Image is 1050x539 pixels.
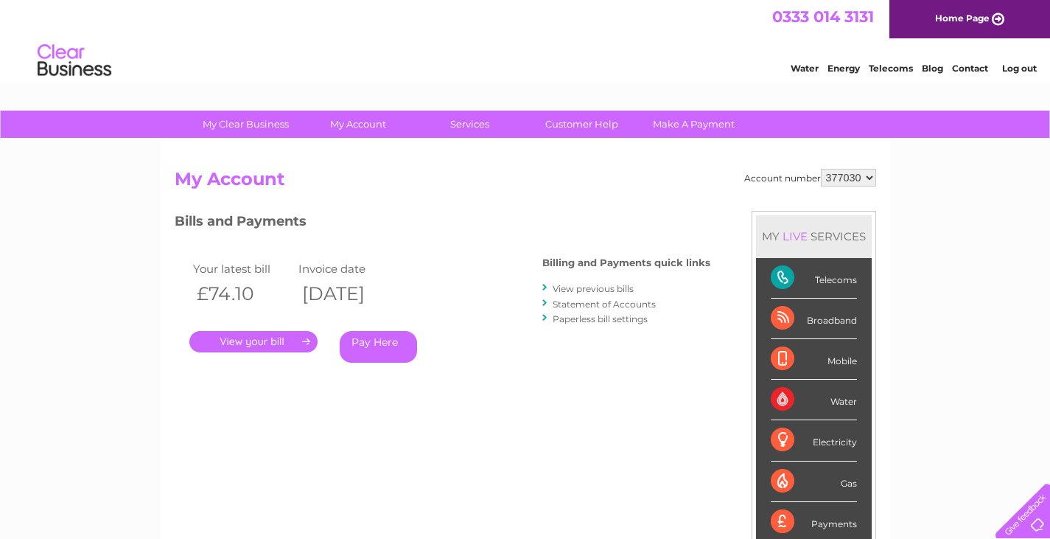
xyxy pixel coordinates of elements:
div: MY SERVICES [756,215,872,257]
h2: My Account [175,169,876,197]
a: Telecoms [869,63,913,74]
h4: Billing and Payments quick links [542,257,710,268]
a: Log out [1002,63,1037,74]
div: Gas [771,462,857,502]
a: Pay Here [340,331,417,363]
div: Broadband [771,299,857,339]
a: My Clear Business [185,111,307,138]
div: Water [771,380,857,420]
a: 0333 014 3131 [772,7,874,26]
a: Contact [952,63,988,74]
a: Customer Help [521,111,643,138]
div: LIVE [780,229,811,243]
img: logo.png [37,38,112,83]
div: Mobile [771,339,857,380]
a: . [189,331,318,352]
div: Clear Business is a trading name of Verastar Limited (registered in [GEOGRAPHIC_DATA] No. 3667643... [178,8,874,72]
div: Electricity [771,420,857,461]
a: Paperless bill settings [553,313,648,324]
td: Invoice date [295,259,401,279]
th: £74.10 [189,279,295,309]
a: Blog [922,63,943,74]
a: Water [791,63,819,74]
div: Telecoms [771,258,857,299]
a: My Account [297,111,419,138]
div: Account number [744,169,876,187]
td: Your latest bill [189,259,295,279]
a: View previous bills [553,283,634,294]
a: Services [409,111,531,138]
a: Statement of Accounts [553,299,656,310]
h3: Bills and Payments [175,211,710,237]
th: [DATE] [295,279,401,309]
a: Energy [827,63,860,74]
a: Make A Payment [633,111,755,138]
